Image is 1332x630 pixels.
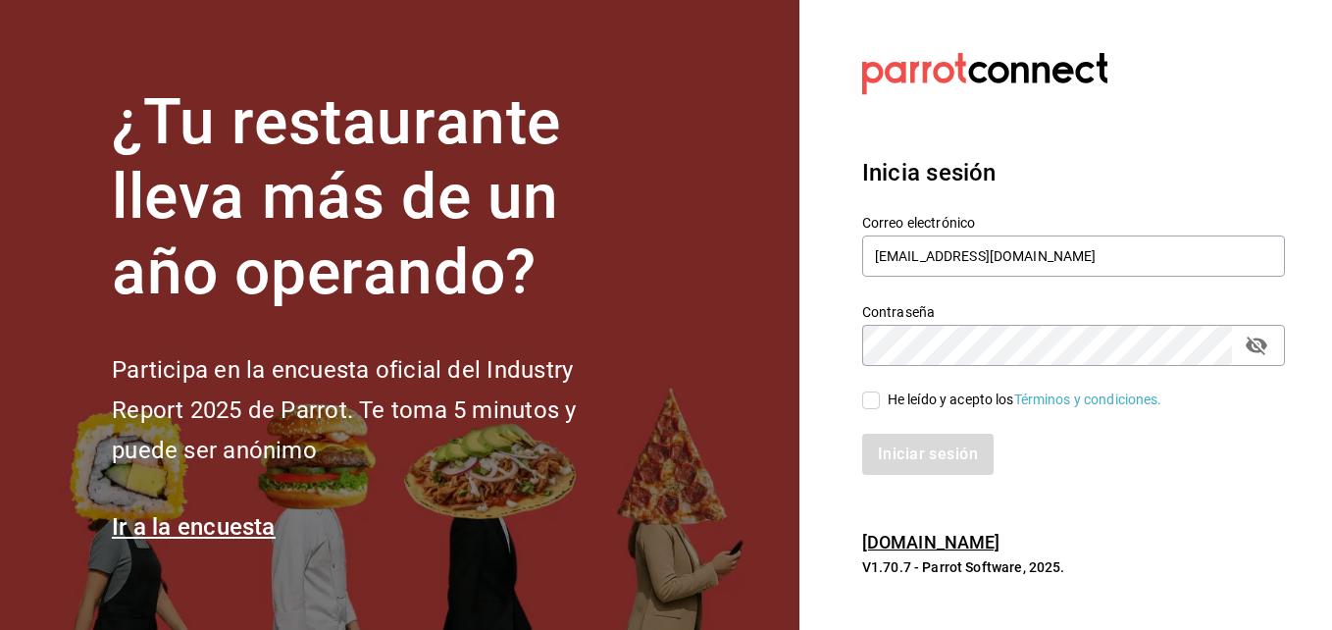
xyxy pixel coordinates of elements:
button: passwordField [1240,329,1273,362]
input: Ingresa tu correo electrónico [862,236,1285,277]
a: Términos y condiciones. [1014,392,1162,407]
label: Correo electrónico [862,215,1285,229]
p: V1.70.7 - Parrot Software, 2025. [862,557,1285,577]
a: Ir a la encuesta [112,513,276,541]
h3: Inicia sesión [862,155,1285,190]
a: [DOMAIN_NAME] [862,532,1000,552]
h1: ¿Tu restaurante lleva más de un año operando? [112,85,641,311]
div: He leído y acepto los [888,390,1162,410]
label: Contraseña [862,304,1285,318]
h2: Participa en la encuesta oficial del Industry Report 2025 de Parrot. Te toma 5 minutos y puede se... [112,350,641,470]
